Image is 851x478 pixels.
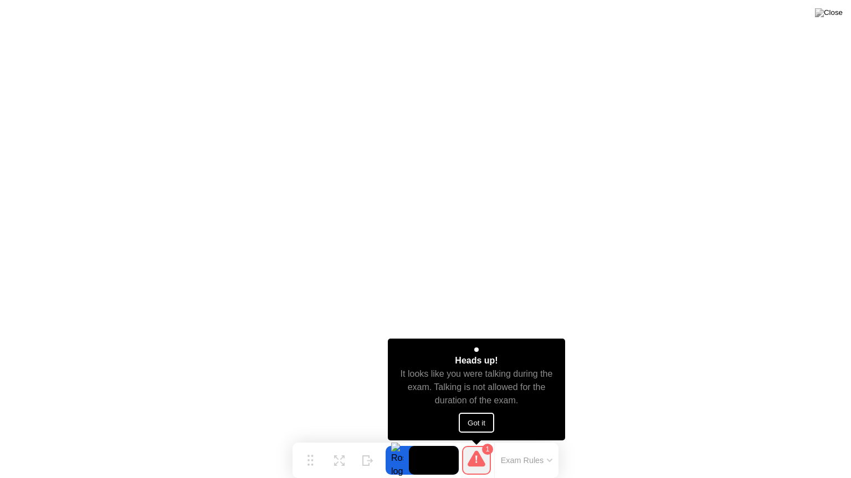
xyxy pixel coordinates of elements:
img: Close [815,8,843,17]
div: It looks like you were talking during the exam. Talking is not allowed for the duration of the exam. [398,367,556,407]
div: Heads up! [455,354,498,367]
div: 1 [482,444,493,455]
button: Got it [459,413,494,433]
button: Exam Rules [498,455,556,465]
